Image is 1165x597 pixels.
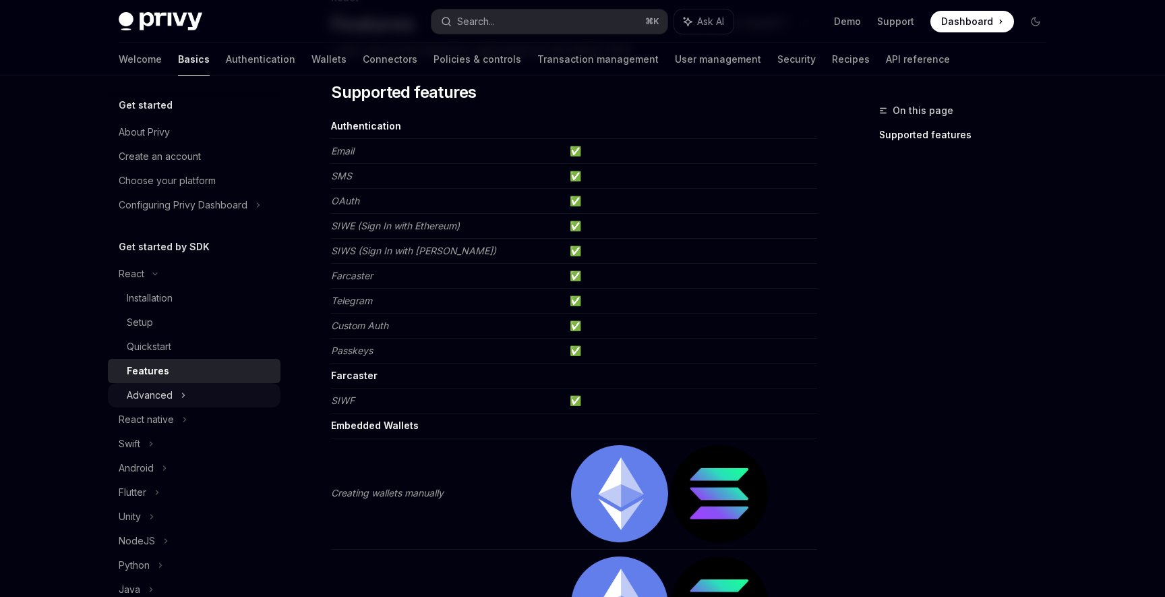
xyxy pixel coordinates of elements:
h5: Get started [119,97,173,113]
span: ⌘ K [645,16,659,27]
a: Installation [108,286,280,310]
div: Installation [127,290,173,306]
div: Configuring Privy Dashboard [119,197,247,213]
em: Passkeys [331,345,373,356]
td: ✅ [564,189,817,214]
div: NodeJS [119,533,155,549]
div: Unity [119,509,141,525]
div: Features [127,363,169,379]
td: ✅ [564,289,817,314]
td: ✅ [564,264,817,289]
a: API reference [886,43,950,76]
div: Setup [127,314,153,331]
button: Search...⌘K [431,9,667,34]
div: Choose your platform [119,173,216,189]
td: ✅ [564,164,817,189]
div: Search... [457,13,495,30]
div: Android [119,460,154,476]
td: ✅ [564,339,817,364]
a: Welcome [119,43,162,76]
a: Features [108,359,280,383]
td: ✅ [564,239,817,264]
em: Creating wallets manually [331,487,444,499]
a: About Privy [108,120,280,144]
button: Ask AI [674,9,734,34]
strong: Authentication [331,120,401,132]
a: Supported features [879,124,1057,146]
em: SIWS (Sign In with [PERSON_NAME]) [331,245,496,256]
td: ✅ [564,314,817,339]
td: ✅ [564,389,817,414]
span: Ask AI [697,15,724,28]
img: ethereum.png [571,445,668,542]
div: React native [119,411,174,428]
a: Choose your platform [108,169,280,193]
em: Farcaster [331,270,373,281]
button: Toggle dark mode [1025,11,1046,32]
a: Setup [108,310,280,335]
a: Connectors [363,43,417,76]
div: Swift [119,436,140,452]
td: ✅ [564,139,817,164]
em: Telegram [331,295,372,306]
em: SMS [331,170,352,181]
a: User management [675,43,761,76]
em: Email [331,145,354,157]
a: Recipes [832,43,870,76]
a: Dashboard [930,11,1014,32]
div: Quickstart [127,339,171,355]
a: Create an account [108,144,280,169]
span: Supported features [331,82,476,103]
a: Basics [178,43,210,76]
a: Quickstart [108,335,280,359]
span: On this page [893,103,953,119]
div: Flutter [119,484,146,501]
a: Security [777,43,816,76]
a: Authentication [226,43,295,76]
a: Policies & controls [434,43,521,76]
div: Python [119,557,150,573]
em: Custom Auth [331,320,388,331]
img: solana.png [671,445,768,542]
div: About Privy [119,124,170,140]
div: React [119,266,144,282]
em: SIWE (Sign In with Ethereum) [331,220,460,231]
img: dark logo [119,12,202,31]
td: ✅ [564,214,817,239]
a: Wallets [311,43,347,76]
div: Advanced [127,387,173,403]
h5: Get started by SDK [119,239,210,255]
div: Create an account [119,148,201,165]
em: SIWF [331,395,355,406]
a: Demo [834,15,861,28]
strong: Embedded Wallets [331,420,419,431]
em: OAuth [331,195,359,206]
a: Support [877,15,914,28]
a: Transaction management [537,43,659,76]
strong: Farcaster [331,370,378,381]
span: Dashboard [941,15,993,28]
